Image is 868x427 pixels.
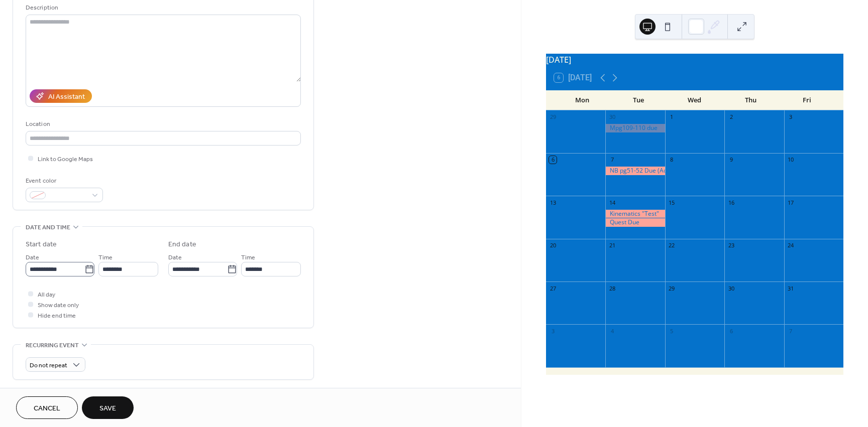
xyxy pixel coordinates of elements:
div: End date [168,239,196,250]
div: AI Assistant [48,92,85,102]
div: 29 [668,284,676,292]
div: Thu [723,90,779,110]
div: 9 [727,156,735,164]
div: 14 [608,199,616,206]
div: 22 [668,242,676,249]
div: Quest Due [605,218,665,227]
div: Start date [26,239,57,250]
div: 21 [608,242,616,249]
div: 7 [787,327,795,335]
div: 8 [668,156,676,164]
div: 20 [549,242,557,249]
div: Location [26,119,299,129]
div: [DATE] [546,54,843,66]
div: 5 [668,327,676,335]
div: 28 [608,284,616,292]
div: 30 [608,113,616,121]
div: Kinematics "Test" [605,210,665,218]
div: 3 [549,327,557,335]
div: 15 [668,199,676,206]
button: Save [82,396,134,419]
span: Date [168,252,182,263]
div: 23 [727,242,735,249]
span: Do not repeat [30,360,67,371]
span: Show date only [38,300,79,311]
div: Fri [779,90,835,110]
span: Time [98,252,113,263]
div: Wed [667,90,723,110]
div: 27 [549,284,557,292]
div: 10 [787,156,795,164]
div: 31 [787,284,795,292]
div: 17 [787,199,795,206]
div: 1 [668,113,676,121]
div: 13 [549,199,557,206]
div: Event color [26,176,101,186]
div: Mpg109-110 due [605,124,665,132]
span: Date and time [26,222,70,233]
span: Hide end time [38,311,76,321]
button: Cancel [16,396,78,419]
span: Link to Google Maps [38,154,93,165]
span: Time [241,252,255,263]
div: Mon [554,90,610,110]
div: 3 [787,113,795,121]
span: Recurring event [26,340,79,351]
div: Tue [610,90,667,110]
span: Cancel [34,403,60,414]
div: 16 [727,199,735,206]
div: Description [26,3,299,13]
span: Date [26,252,39,263]
div: 4 [608,327,616,335]
div: NB pg51-52 Due (Acceleration due to Gravity Problems from manual pg129) [605,167,665,175]
div: 29 [549,113,557,121]
span: All day [38,290,55,300]
button: AI Assistant [30,89,92,103]
span: Save [99,403,116,414]
div: 30 [727,284,735,292]
div: 6 [727,327,735,335]
div: 24 [787,242,795,249]
div: 2 [727,113,735,121]
div: 6 [549,156,557,164]
div: 7 [608,156,616,164]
